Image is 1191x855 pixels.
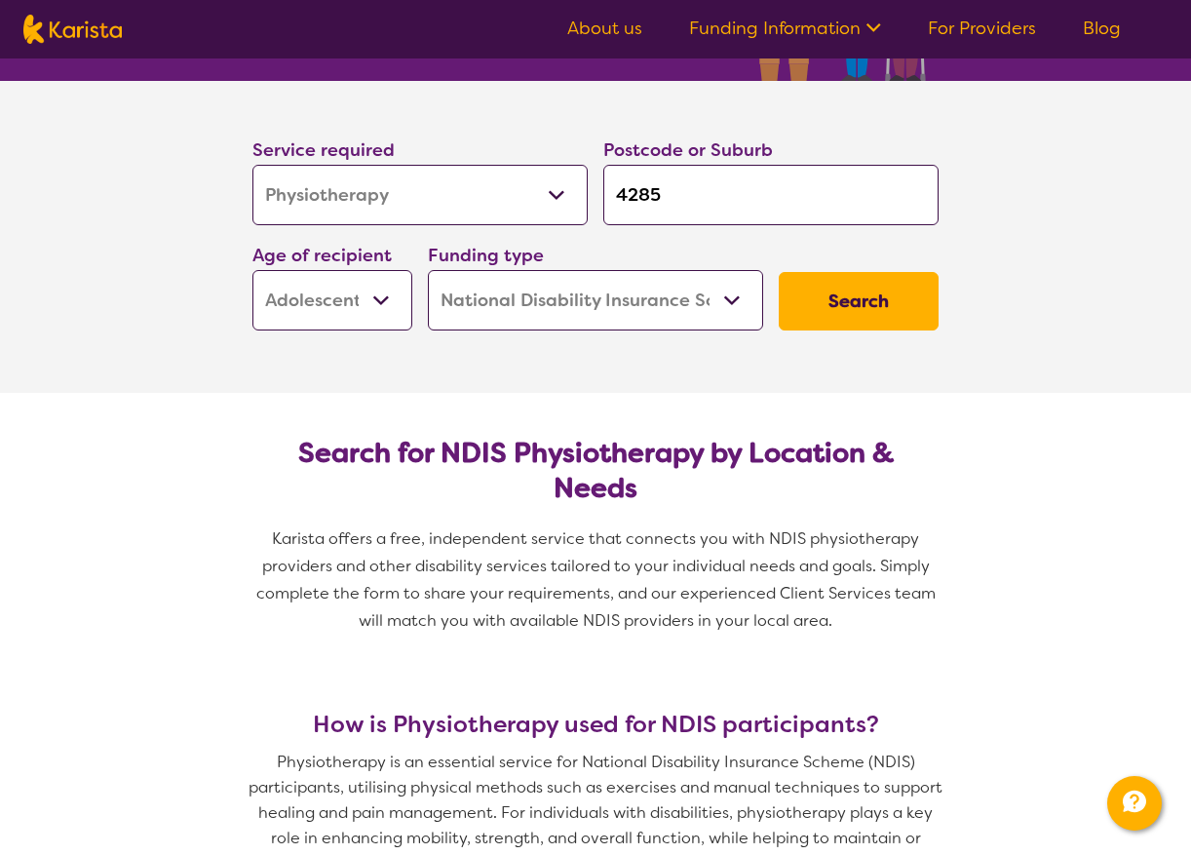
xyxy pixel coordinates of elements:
label: Funding type [428,244,544,267]
button: Search [779,272,939,330]
h3: How is Physiotherapy used for NDIS participants? [245,711,946,738]
input: Type [603,165,939,225]
img: Karista logo [23,15,122,44]
h2: Search for NDIS Physiotherapy by Location & Needs [268,436,923,506]
label: Age of recipient [252,244,392,267]
a: For Providers [928,17,1036,40]
p: Karista offers a free, independent service that connects you with NDIS physiotherapy providers an... [245,525,946,635]
button: Channel Menu [1107,776,1162,831]
label: Service required [252,138,395,162]
a: About us [567,17,642,40]
a: Funding Information [689,17,881,40]
a: Blog [1083,17,1121,40]
label: Postcode or Suburb [603,138,773,162]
